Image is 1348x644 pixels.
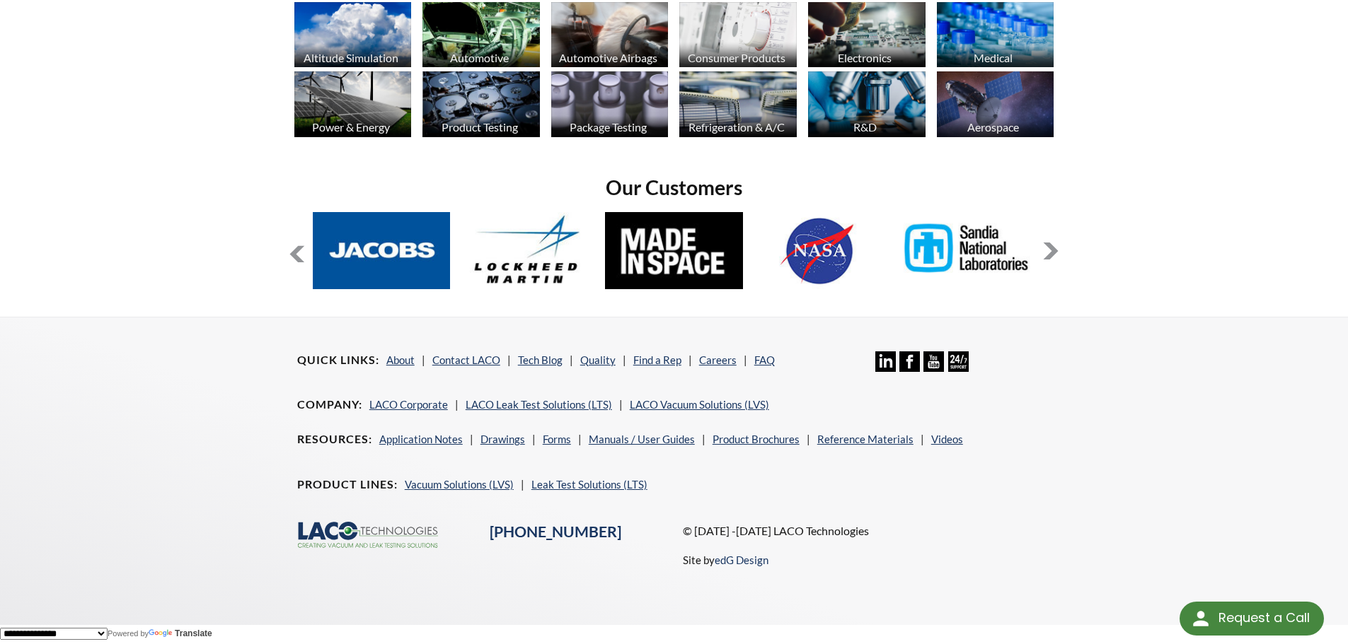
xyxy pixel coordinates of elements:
[294,71,412,141] a: Power & Energy
[935,51,1053,64] div: Medical
[754,353,775,366] a: FAQ
[679,2,797,71] a: Consumer Products
[931,433,963,445] a: Videos
[898,212,1036,289] img: Sandia-Natl-Labs.jpg
[420,51,538,64] div: Automotive
[808,71,926,141] a: R&D
[937,71,1054,141] a: Aerospace
[679,2,797,68] img: industry_Consumer_670x376.jpg
[630,398,769,411] a: LACO Vacuum Solutions (LVS)
[580,353,616,366] a: Quality
[379,433,463,445] a: Application Notes
[422,71,540,141] a: Product Testing
[149,629,175,638] img: Google Translate
[149,628,212,638] a: Translate
[386,353,415,366] a: About
[490,522,621,541] a: [PHONE_NUMBER]
[466,398,612,411] a: LACO Leak Test Solutions (LTS)
[937,71,1054,137] img: Artboard_1.jpg
[751,212,889,289] img: NASA.jpg
[420,120,538,134] div: Product Testing
[297,353,379,368] h4: Quick Links
[294,71,412,137] img: industry_Power-2_670x376.jpg
[605,212,743,289] img: MadeInSpace.jpg
[937,2,1054,71] a: Medical
[422,71,540,137] img: industry_ProductTesting_670x376.jpg
[677,51,795,64] div: Consumer Products
[480,433,525,445] a: Drawings
[683,551,768,568] p: Site by
[422,2,540,71] a: Automotive
[531,478,647,491] a: Leak Test Solutions (LTS)
[405,478,514,491] a: Vacuum Solutions (LVS)
[294,2,412,71] a: Altitude Simulation
[292,120,410,134] div: Power & Energy
[551,71,669,141] a: Package Testing
[551,71,669,137] img: industry_Package_670x376.jpg
[297,477,398,492] h4: Product Lines
[1180,602,1324,636] div: Request a Call
[551,2,669,68] img: industry_Auto-Airbag_670x376.jpg
[1219,602,1310,634] div: Request a Call
[806,120,924,134] div: R&D
[518,353,563,366] a: Tech Blog
[715,554,768,566] a: edG Design
[679,71,797,137] img: industry_HVAC_670x376.jpg
[677,120,795,134] div: Refrigeration & A/C
[432,353,500,366] a: Contact LACO
[935,120,1053,134] div: Aerospace
[808,2,926,68] img: industry_Electronics_670x376.jpg
[817,433,914,445] a: Reference Materials
[292,51,410,64] div: Altitude Simulation
[543,433,571,445] a: Forms
[422,2,540,68] img: industry_Automotive_670x376.jpg
[1189,607,1212,630] img: round button
[549,51,667,64] div: Automotive Airbags
[313,212,451,289] img: Jacobs.jpg
[297,432,372,447] h4: Resources
[808,2,926,71] a: Electronics
[369,398,448,411] a: LACO Corporate
[289,175,1060,201] h2: Our Customers
[679,71,797,141] a: Refrigeration & A/C
[589,433,695,445] a: Manuals / User Guides
[948,351,969,372] img: 24/7 Support Icon
[806,51,924,64] div: Electronics
[683,522,1052,540] p: © [DATE] -[DATE] LACO Technologies
[551,2,669,71] a: Automotive Airbags
[549,120,667,134] div: Package Testing
[297,397,362,412] h4: Company
[808,71,926,137] img: industry_R_D_670x376.jpg
[713,433,800,445] a: Product Brochures
[948,361,969,374] a: 24/7 Support
[294,2,412,68] img: industry_AltitudeSim_670x376.jpg
[459,212,597,289] img: Lockheed-Martin.jpg
[633,353,681,366] a: Find a Rep
[937,2,1054,68] img: industry_Medical_670x376.jpg
[699,353,737,366] a: Careers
